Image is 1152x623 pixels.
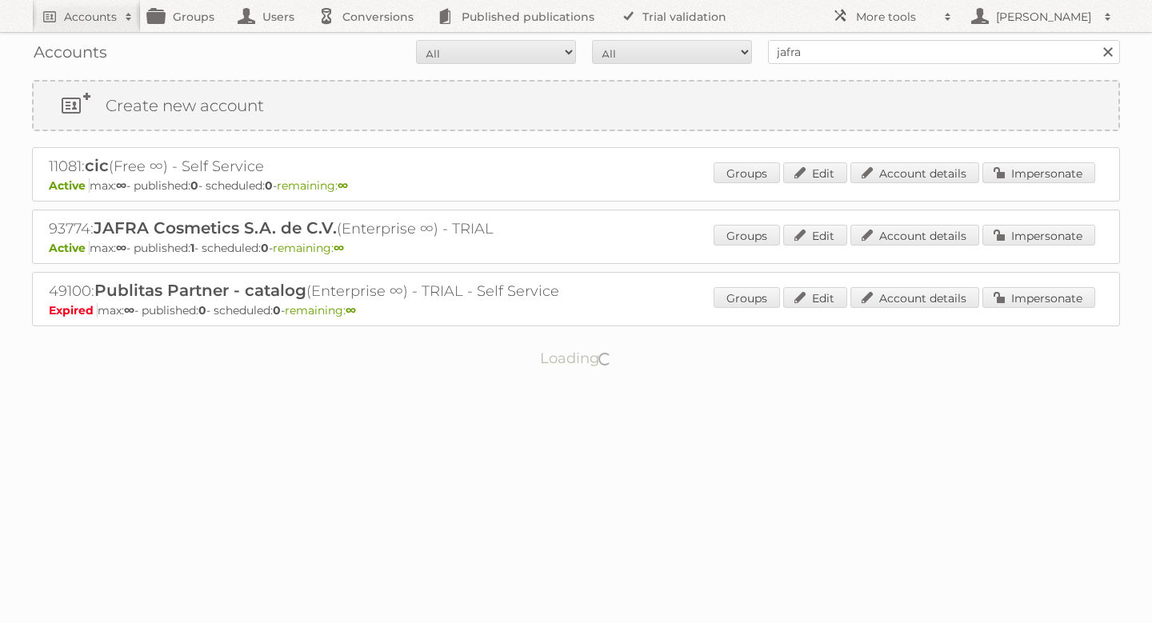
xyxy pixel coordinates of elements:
[116,178,126,193] strong: ∞
[190,241,194,255] strong: 1
[714,225,780,246] a: Groups
[850,225,979,246] a: Account details
[261,241,269,255] strong: 0
[49,178,1103,193] p: max: - published: - scheduled: -
[273,303,281,317] strong: 0
[783,225,847,246] a: Edit
[124,303,134,317] strong: ∞
[346,303,356,317] strong: ∞
[982,225,1095,246] a: Impersonate
[490,342,663,374] p: Loading
[783,162,847,183] a: Edit
[198,303,206,317] strong: 0
[273,241,344,255] span: remaining:
[190,178,198,193] strong: 0
[714,162,780,183] a: Groups
[338,178,348,193] strong: ∞
[94,281,306,300] span: Publitas Partner - catalog
[850,287,979,308] a: Account details
[265,178,273,193] strong: 0
[34,82,1118,130] a: Create new account
[49,303,98,317] span: Expired
[783,287,847,308] a: Edit
[850,162,979,183] a: Account details
[285,303,356,317] span: remaining:
[982,162,1095,183] a: Impersonate
[116,241,126,255] strong: ∞
[94,218,337,238] span: JAFRA Cosmetics S.A. de C.V.
[714,287,780,308] a: Groups
[49,218,609,239] h2: 93774: (Enterprise ∞) - TRIAL
[982,287,1095,308] a: Impersonate
[856,9,936,25] h2: More tools
[49,156,609,177] h2: 11081: (Free ∞) - Self Service
[49,281,609,302] h2: 49100: (Enterprise ∞) - TRIAL - Self Service
[49,241,1103,255] p: max: - published: - scheduled: -
[992,9,1096,25] h2: [PERSON_NAME]
[64,9,117,25] h2: Accounts
[277,178,348,193] span: remaining:
[85,156,109,175] span: cic
[334,241,344,255] strong: ∞
[49,241,90,255] span: Active
[49,303,1103,317] p: max: - published: - scheduled: -
[49,178,90,193] span: Active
